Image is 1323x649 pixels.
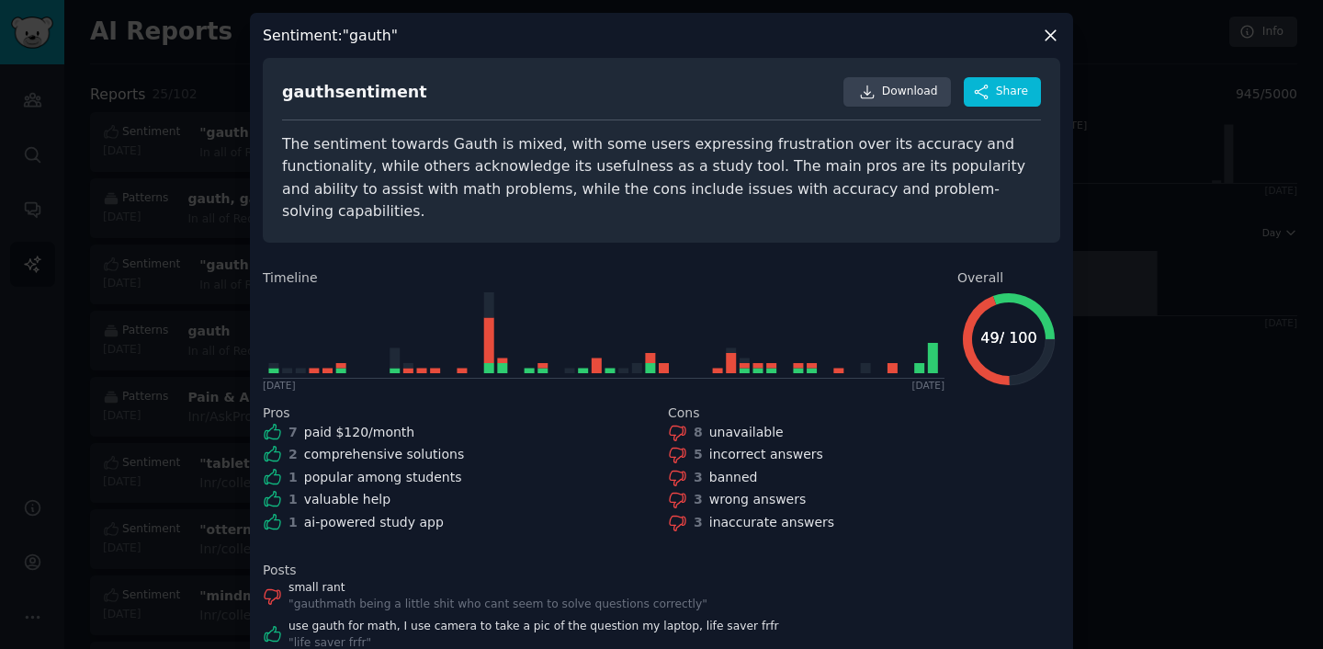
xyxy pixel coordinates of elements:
[282,133,1041,223] div: The sentiment towards Gauth is mixed, with some users expressing frustration over its accuracy an...
[288,619,779,635] a: use gauth for math, I use camera to take a pic of the question my laptop, life saver frfr
[304,513,444,532] div: ai-powered study app
[288,597,707,613] div: " gauthmath being a little shit who cant seem to solve questions correctly "
[980,329,1036,347] text: 49 / 100
[709,423,784,442] div: unavailable
[882,84,938,100] span: Download
[263,404,290,423] span: Pros
[304,423,414,442] div: paid $120/month
[304,445,464,464] div: comprehensive solutions
[282,81,427,104] div: gauth sentiment
[694,490,703,509] div: 3
[709,445,823,464] div: incorrect answers
[694,513,703,532] div: 3
[304,490,390,509] div: valuable help
[709,468,758,487] div: banned
[263,379,296,392] div: [DATE]
[709,513,834,532] div: inaccurate answers
[911,379,944,392] div: [DATE]
[668,404,700,423] span: Cons
[288,513,298,532] div: 1
[964,77,1041,107] button: Share
[694,423,703,442] div: 8
[304,468,462,487] div: popular among students
[288,580,707,597] a: small rant
[263,561,297,580] span: Posts
[694,468,703,487] div: 3
[288,490,298,509] div: 1
[996,84,1028,100] span: Share
[957,268,1003,288] span: Overall
[288,468,298,487] div: 1
[843,77,951,107] a: Download
[709,490,807,509] div: wrong answers
[288,445,298,464] div: 2
[263,268,318,288] span: Timeline
[694,445,703,464] div: 5
[288,423,298,442] div: 7
[263,26,398,45] h3: Sentiment : "gauth"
